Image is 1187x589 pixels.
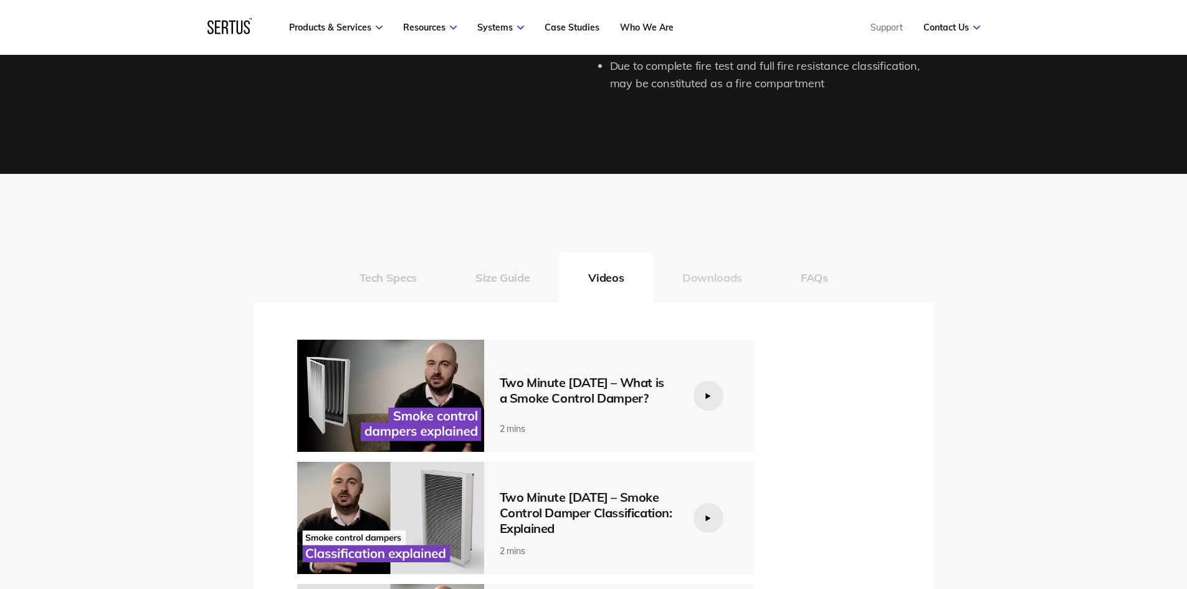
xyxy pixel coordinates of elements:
[500,423,674,434] div: 2 mins
[963,444,1187,589] div: Widżet czatu
[870,22,903,33] a: Support
[330,252,446,302] button: Tech Specs
[653,252,771,302] button: Downloads
[500,489,674,536] div: Two Minute [DATE] – Smoke Control Damper Classification: Explained
[289,22,383,33] a: Products & Services
[500,545,674,557] div: 2 mins
[403,22,457,33] a: Resources
[477,22,524,33] a: Systems
[610,57,934,93] li: Due to complete fire test and full fire resistance classification, may be constituted as a fire c...
[923,22,980,33] a: Contact Us
[500,375,674,406] div: Two Minute [DATE] – What is a Smoke Control Damper?
[545,22,599,33] a: Case Studies
[963,444,1187,589] iframe: Chat Widget
[771,252,857,302] button: FAQs
[446,252,559,302] button: Size Guide
[620,22,674,33] a: Who We Are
